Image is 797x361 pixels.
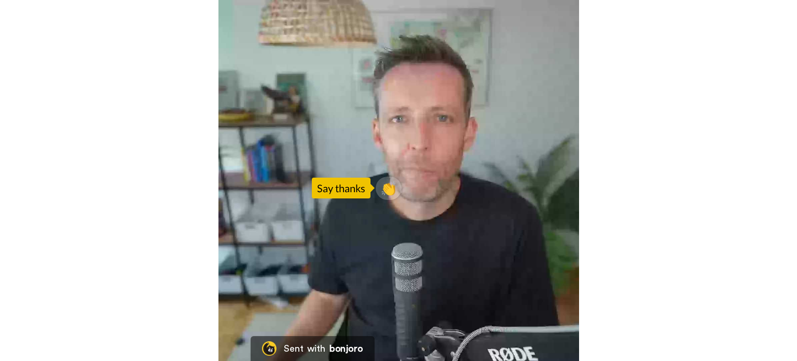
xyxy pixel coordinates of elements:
[329,344,363,353] div: bonjoro
[284,344,325,353] div: Sent with
[251,336,374,361] a: Bonjoro LogoSent withbonjoro
[262,341,277,356] img: Bonjoro Logo
[376,180,402,196] span: 👏
[312,178,370,198] div: Say thanks
[376,177,402,200] button: 👏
